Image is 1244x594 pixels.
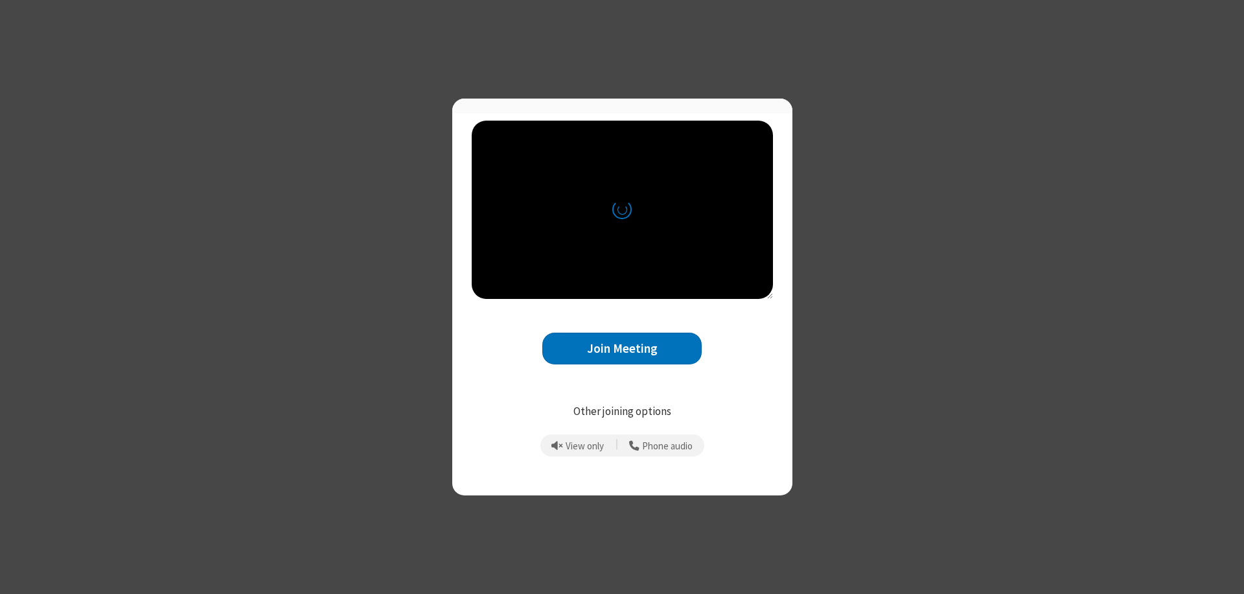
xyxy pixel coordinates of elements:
[642,441,693,452] span: Phone audio
[625,434,698,457] button: Use your phone for mic and speaker while you view the meeting on this device.
[616,436,618,455] span: |
[472,403,773,420] p: Other joining options
[542,333,702,364] button: Join Meeting
[566,441,604,452] span: View only
[547,434,609,457] button: Prevent echo when there is already an active mic and speaker in the room.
